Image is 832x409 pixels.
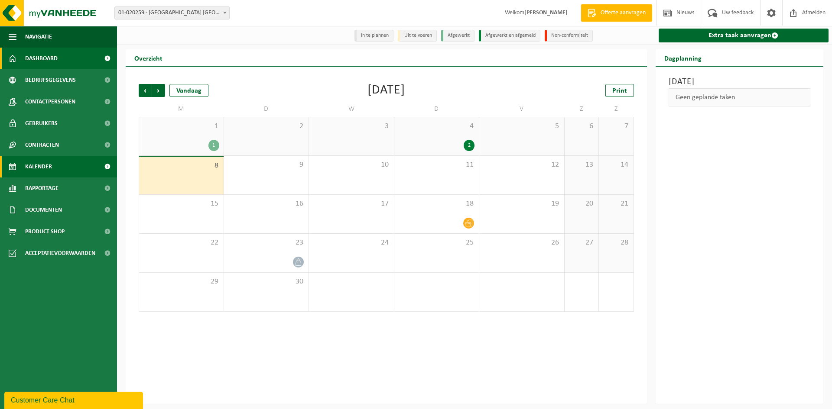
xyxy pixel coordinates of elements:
li: Uit te voeren [398,30,437,42]
span: Kalender [25,156,52,177]
span: Rapportage [25,177,58,199]
span: 28 [603,238,629,248]
span: Print [612,87,627,94]
span: 21 [603,199,629,209]
span: 23 [228,238,305,248]
td: M [139,101,224,117]
span: Bedrijfsgegevens [25,69,76,91]
td: W [309,101,394,117]
span: 9 [228,160,305,170]
a: Offerte aanvragen [581,4,652,22]
span: 18 [399,199,475,209]
span: 2 [228,122,305,131]
span: Gebruikers [25,113,58,134]
span: 8 [143,161,219,171]
li: In te plannen [354,30,393,42]
span: Product Shop [25,221,65,242]
span: 3 [313,122,390,131]
a: Extra taak aanvragen [659,29,829,42]
td: Z [565,101,599,117]
span: Vorige [139,84,152,97]
span: Navigatie [25,26,52,48]
td: D [224,101,309,117]
span: 13 [569,160,595,170]
span: Volgende [152,84,165,97]
span: 11 [399,160,475,170]
span: 17 [313,199,390,209]
span: 12 [484,160,560,170]
h2: Dagplanning [656,49,710,66]
span: 19 [484,199,560,209]
td: Z [599,101,634,117]
span: 25 [399,238,475,248]
span: 1 [143,122,219,131]
a: Print [605,84,634,97]
span: 16 [228,199,305,209]
span: 01-020259 - BANVERCO NV - OOSTENDE [115,7,229,19]
span: 6 [569,122,595,131]
span: 24 [313,238,390,248]
span: 14 [603,160,629,170]
span: Offerte aanvragen [598,9,648,17]
div: 2 [464,140,474,151]
span: 10 [313,160,390,170]
li: Afgewerkt [441,30,474,42]
h3: [DATE] [669,75,811,88]
div: Geen geplande taken [669,88,811,106]
span: Documenten [25,199,62,221]
div: Vandaag [169,84,208,97]
h2: Overzicht [126,49,171,66]
span: Contracten [25,134,59,156]
span: 7 [603,122,629,131]
span: 15 [143,199,219,209]
span: Acceptatievoorwaarden [25,242,95,264]
span: 4 [399,122,475,131]
strong: [PERSON_NAME] [524,10,568,16]
span: 01-020259 - BANVERCO NV - OOSTENDE [114,6,230,19]
span: Dashboard [25,48,58,69]
span: 5 [484,122,560,131]
div: [DATE] [367,84,405,97]
span: Contactpersonen [25,91,75,113]
span: 26 [484,238,560,248]
div: 1 [208,140,219,151]
td: V [479,101,565,117]
li: Afgewerkt en afgemeld [479,30,540,42]
iframe: chat widget [4,390,145,409]
td: D [394,101,480,117]
span: 30 [228,277,305,287]
li: Non-conformiteit [545,30,593,42]
span: 27 [569,238,595,248]
span: 22 [143,238,219,248]
span: 20 [569,199,595,209]
span: 29 [143,277,219,287]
